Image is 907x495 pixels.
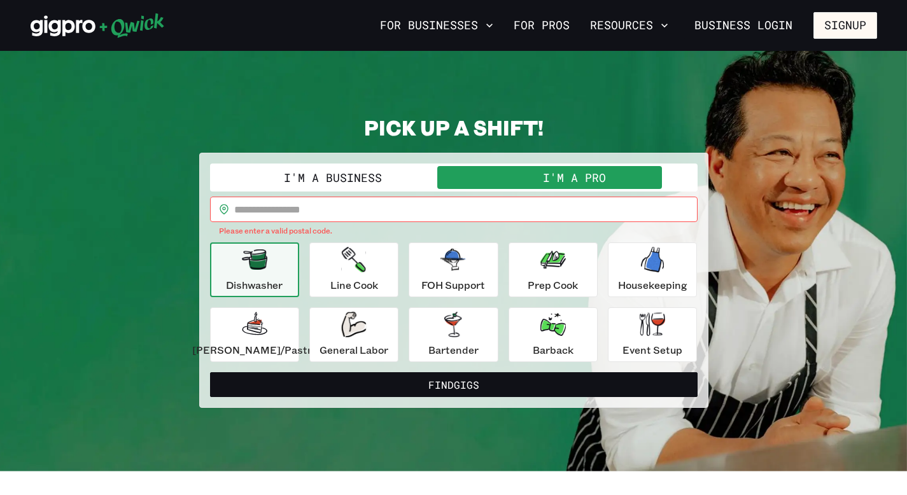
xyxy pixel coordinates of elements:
[622,342,682,358] p: Event Setup
[409,307,498,362] button: Bartender
[421,277,485,293] p: FOH Support
[608,307,697,362] button: Event Setup
[309,242,398,297] button: Line Cook
[330,277,378,293] p: Line Cook
[454,166,695,189] button: I'm a Pro
[199,115,708,140] h2: PICK UP A SHIFT!
[210,307,299,362] button: [PERSON_NAME]/Pastry
[375,15,498,36] button: For Businesses
[192,342,317,358] p: [PERSON_NAME]/Pastry
[528,277,578,293] p: Prep Cook
[309,307,398,362] button: General Labor
[585,15,673,36] button: Resources
[213,166,454,189] button: I'm a Business
[320,342,388,358] p: General Labor
[219,225,689,237] p: Please enter a valid postal code.
[813,12,877,39] button: Signup
[509,15,575,36] a: For Pros
[608,242,697,297] button: Housekeeping
[509,307,598,362] button: Barback
[618,277,687,293] p: Housekeeping
[226,277,283,293] p: Dishwasher
[409,242,498,297] button: FOH Support
[210,372,698,398] button: FindGigs
[533,342,573,358] p: Barback
[509,242,598,297] button: Prep Cook
[210,242,299,297] button: Dishwasher
[428,342,479,358] p: Bartender
[684,12,803,39] a: Business Login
